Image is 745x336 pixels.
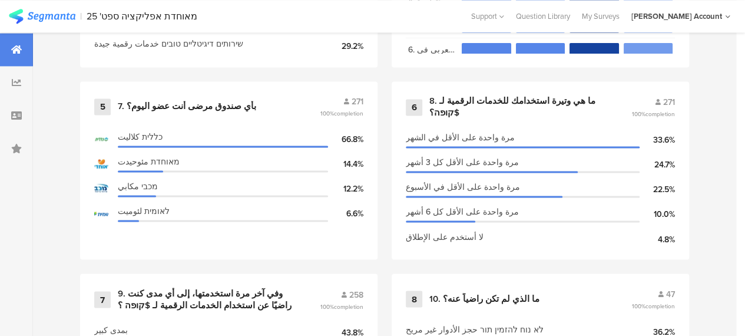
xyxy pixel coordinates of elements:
div: 66.8% [328,133,363,146]
span: completion [645,110,675,118]
div: 10.0% [640,208,675,220]
div: 5 [94,98,111,115]
span: completion [334,302,363,311]
div: 6 [406,99,422,116]
img: d3718dnoaommpf.cloudfront.net%2Fitem%2Fb24d211da39b65e73b4e.png [94,206,108,220]
span: مرة واحدة على الأقل كل 3 أشهر [406,156,519,169]
span: لا أستخدم على الإطلاق [406,230,484,243]
span: 258 [349,288,363,301]
span: מכבי مكابي [118,180,158,193]
span: 271 [352,95,363,108]
img: d3718dnoaommpf.cloudfront.net%2Fitem%2F6d743a2aa7ce1308ada3.jpg [94,132,108,146]
div: 10. ما الذي لم تكن راضياً عنه؟ [429,293,539,305]
div: [PERSON_NAME] Account [631,11,722,22]
span: مرة واحدة على الأقل في الأسبوع [406,181,520,193]
span: بمدى كبير [94,324,128,336]
div: 8. ما هي وتيرة استخدامك للخدمات الرقمية لـ $קופה؟ [429,95,603,118]
div: Support [471,7,504,25]
span: לא נוח להזמין תור حجز الأدوار غير مريح [406,323,544,335]
span: مرة واحدة على الأقل كل 6 أشهر [406,206,519,218]
img: segmanta logo [9,9,75,24]
div: 24.7% [640,159,675,171]
div: 14.4% [328,158,363,170]
span: 100% [632,301,675,310]
span: לאומית لئوميت [118,205,170,218]
section: 10.3% [624,43,673,57]
div: 22.5% [640,183,675,196]
div: מאוחדת אפליקציה ספט' 25 [87,11,197,22]
span: כללית كلاليت [118,131,163,143]
span: 100% [632,110,675,118]
span: 271 [663,96,675,108]
div: | [80,9,82,23]
div: 12.2% [328,183,363,195]
div: 6.6% [328,207,363,220]
section: 66.1% [569,43,618,57]
span: مرة واحدة على الأقل في الشهر [406,131,515,144]
span: מאוחדת مئوحيدت [118,156,180,168]
img: d3718dnoaommpf.cloudfront.net%2Fitem%2F8b64f2de7b9de0190842.jpg [94,182,108,196]
section: 6. صندوق مرضى يسعى جاهدًا لتسهيل حصول المجتمع العربي في [GEOGRAPHIC_DATA] على الخدمات الطبية [408,43,456,57]
div: 8 [406,291,422,307]
div: 9. وفي آخر مرة استخدمتها، إلى أي مدى كنت راضيًا عن استخدام الخدمات الرقمية لـ $קופה ؟ [118,288,292,311]
section: 21.0% [516,43,565,57]
div: 33.6% [640,134,675,146]
div: 29.2% [328,40,363,52]
div: 7 [94,291,111,308]
span: 100% [320,302,363,311]
span: completion [334,109,363,118]
a: My Surveys [576,11,625,22]
div: 4.8% [640,233,675,245]
section: 21.4% [462,43,511,57]
span: 100% [320,109,363,118]
a: Question Library [510,11,576,22]
span: 47 [666,288,675,300]
span: completion [645,301,675,310]
img: d3718dnoaommpf.cloudfront.net%2Fitem%2F5c02a578f12c979254d2.jpeg [94,157,108,171]
div: 7. بأي صندوق مرضى أنت عضو اليوم؟ [118,101,256,113]
span: שירותים דיגיטליים טובים خدمات رقمية جيدة [94,38,243,50]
